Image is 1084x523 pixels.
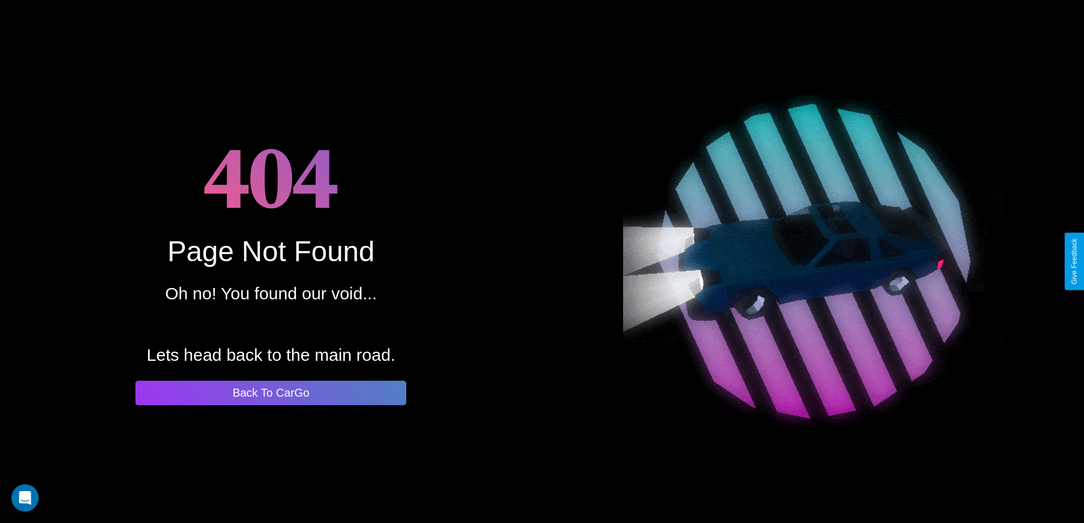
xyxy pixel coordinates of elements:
[147,278,395,370] p: Oh no! You found our void... Lets head back to the main road.
[11,484,39,512] div: Open Intercom Messenger
[204,118,339,235] h1: 404
[135,381,406,405] button: Back To CarGo
[167,235,374,268] div: Page Not Found
[623,72,1003,451] img: spinning car
[1070,238,1078,285] div: Give Feedback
